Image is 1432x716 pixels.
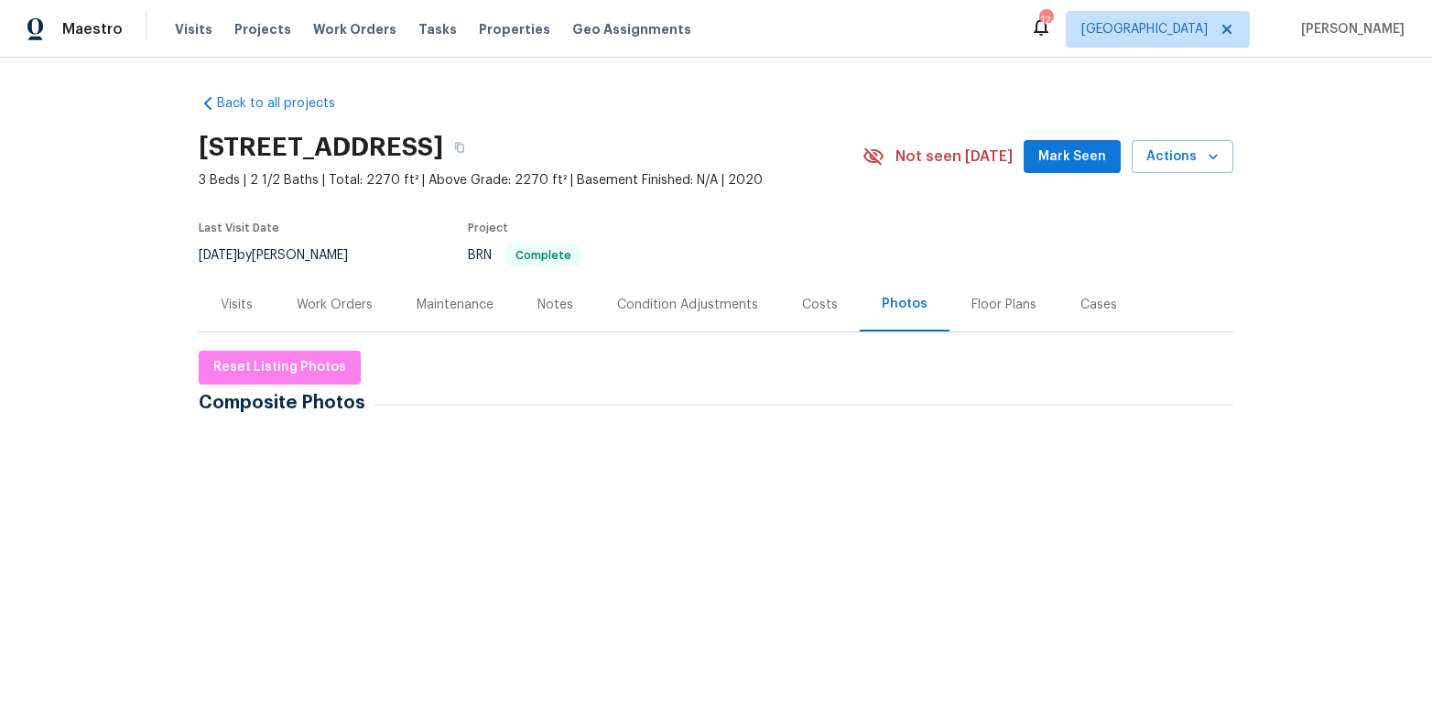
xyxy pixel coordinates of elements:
span: BRN [468,249,580,262]
div: Floor Plans [971,296,1036,314]
div: Work Orders [297,296,373,314]
button: Mark Seen [1024,140,1121,174]
div: Visits [221,296,253,314]
span: Not seen [DATE] [895,147,1013,166]
span: Work Orders [313,20,396,38]
span: Actions [1146,146,1219,168]
a: Back to all projects [199,94,374,113]
span: Last Visit Date [199,222,279,233]
span: Maestro [62,20,123,38]
span: Composite Photos [199,394,374,412]
span: [GEOGRAPHIC_DATA] [1081,20,1208,38]
span: Mark Seen [1038,146,1106,168]
span: Geo Assignments [572,20,691,38]
div: Notes [537,296,573,314]
span: [PERSON_NAME] [1294,20,1405,38]
span: Properties [479,20,550,38]
span: [DATE] [199,249,237,262]
span: 3 Beds | 2 1/2 Baths | Total: 2270 ft² | Above Grade: 2270 ft² | Basement Finished: N/A | 2020 [199,171,862,190]
span: Tasks [418,23,457,36]
div: Photos [882,295,928,313]
span: Complete [508,250,579,261]
span: Visits [175,20,212,38]
span: Projects [234,20,291,38]
div: Maintenance [417,296,494,314]
div: Condition Adjustments [617,296,758,314]
div: by [PERSON_NAME] [199,244,370,266]
div: Costs [802,296,838,314]
span: Reset Listing Photos [213,356,346,379]
button: Actions [1132,140,1233,174]
h2: [STREET_ADDRESS] [199,138,443,157]
span: Project [468,222,508,233]
div: Cases [1080,296,1117,314]
button: Copy Address [443,131,476,164]
button: Reset Listing Photos [199,351,361,385]
div: 12 [1039,11,1052,29]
